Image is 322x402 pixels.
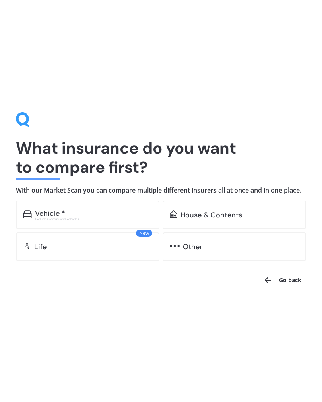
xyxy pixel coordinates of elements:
[258,271,306,290] button: Go back
[35,209,65,217] div: Vehicle *
[23,210,32,218] img: car.f15378c7a67c060ca3f3.svg
[136,230,152,237] span: New
[183,243,202,251] div: Other
[34,243,47,251] div: Life
[35,217,152,221] div: Excludes commercial vehicles
[180,211,242,219] div: House & Contents
[16,186,306,195] h4: With our Market Scan you can compare multiple different insurers all at once and in one place.
[16,139,306,177] h1: What insurance do you want to compare first?
[170,210,177,218] img: home-and-contents.b802091223b8502ef2dd.svg
[170,242,180,250] img: other.81dba5aafe580aa69f38.svg
[23,242,31,250] img: life.f720d6a2d7cdcd3ad642.svg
